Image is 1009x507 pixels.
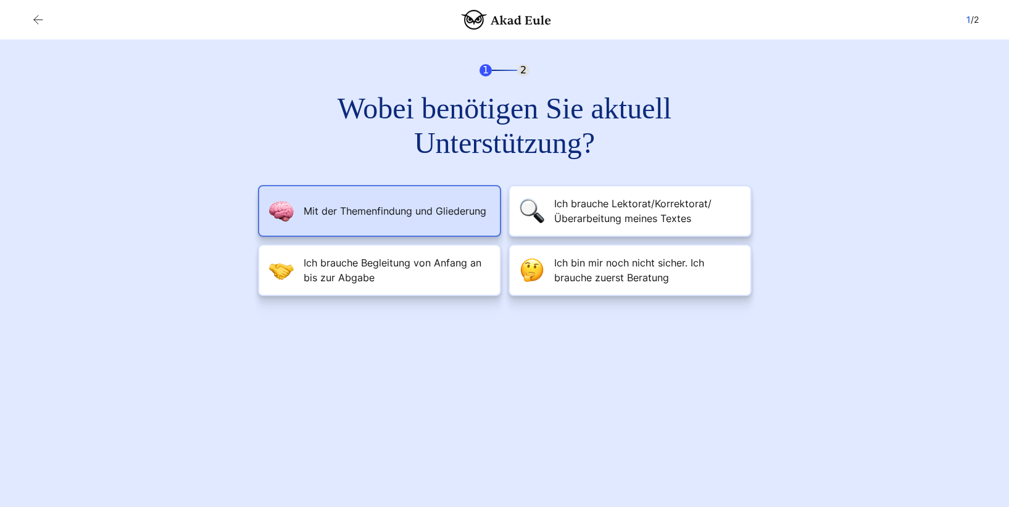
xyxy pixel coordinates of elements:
[966,14,971,25] span: 1
[304,204,486,218] span: Mit der Themenfindung und Gliederung
[554,255,741,285] span: Ich bin mir noch nicht sicher. Ich brauche zuerst Beratung
[517,64,529,76] span: 2
[554,196,741,226] span: Ich brauche Lektorat/Korrektorat/Überarbeitung meines Textes
[304,255,490,285] span: Ich brauche Begleitung von Anfang an bis zur Abgabe
[966,12,979,27] div: /
[974,14,979,25] span: 2
[461,10,551,30] img: logo
[480,64,492,76] span: 1
[283,91,727,160] h2: Wobei benötigen Sie aktuell Unterstützung?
